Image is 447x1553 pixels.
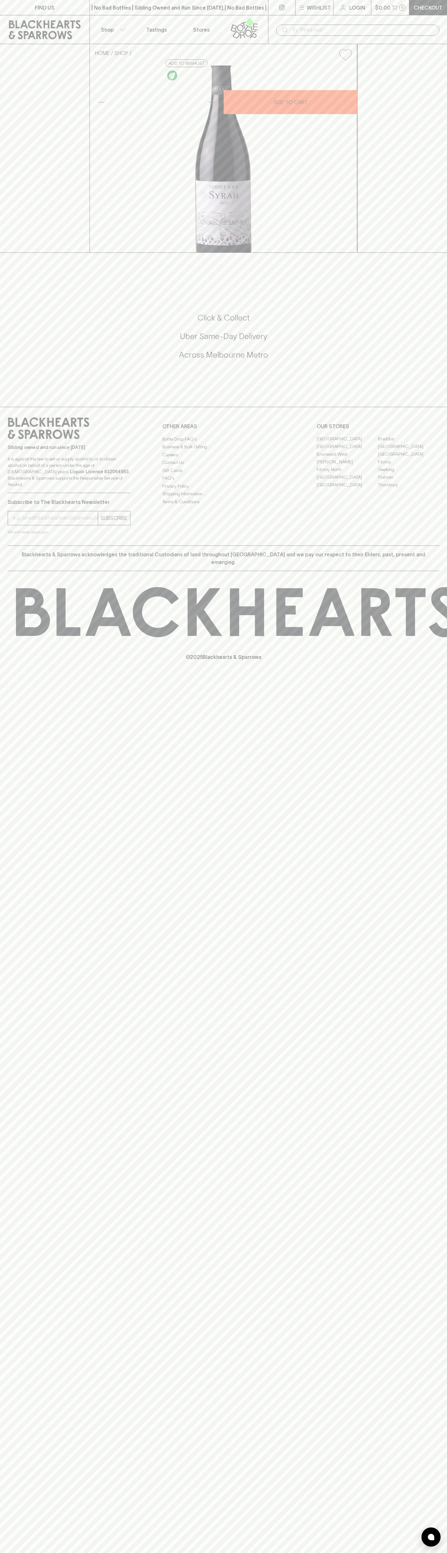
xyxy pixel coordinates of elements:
a: [GEOGRAPHIC_DATA] [378,451,439,458]
a: Contact Us [162,459,285,467]
a: [GEOGRAPHIC_DATA] [378,443,439,451]
h5: Uber Same-Day Delivery [8,331,439,342]
button: Add to wishlist [166,59,207,67]
p: OTHER AREAS [162,422,285,430]
a: Terms & Conditions [162,498,285,506]
p: Wishlist [307,4,331,12]
h5: Across Melbourne Metro [8,350,439,360]
p: We will never spam you [8,529,130,535]
p: Login [349,4,365,12]
a: Fitzroy North [317,466,378,474]
p: SUBSCRIBE [101,514,127,522]
a: [GEOGRAPHIC_DATA] [317,474,378,481]
input: e.g. jane@blackheartsandsparrows.com.au [13,513,98,523]
a: [GEOGRAPHIC_DATA] [317,435,378,443]
a: Stores [179,15,224,44]
button: Shop [90,15,135,44]
p: 0 [401,6,404,9]
p: Shop [101,26,114,34]
a: Shipping Information [162,490,285,498]
input: Try "Pinot noir" [291,25,434,35]
a: Geelong [378,466,439,474]
p: OUR STORES [317,422,439,430]
button: Add to wishlist [337,47,354,63]
button: ADD TO CART [224,90,357,114]
a: [GEOGRAPHIC_DATA] [317,443,378,451]
a: [GEOGRAPHIC_DATA] [317,481,378,489]
a: Bottle Drop FAQ's [162,435,285,443]
p: ADD TO CART [274,98,308,106]
a: Prahran [378,474,439,481]
a: Brunswick West [317,451,378,458]
a: Gift Cards [162,467,285,474]
p: Checkout [414,4,443,12]
a: FAQ's [162,475,285,482]
a: Thornbury [378,481,439,489]
a: Business & Bulk Gifting [162,443,285,451]
a: Careers [162,451,285,459]
p: FIND US [35,4,55,12]
p: $0.00 [375,4,390,12]
a: Privacy Policy [162,482,285,490]
p: Subscribe to The Blackhearts Newsletter [8,498,130,506]
p: Stores [193,26,210,34]
p: Tastings [146,26,167,34]
a: Organic [166,69,179,82]
p: It is against the law to sell or supply alcohol to, or to obtain alcohol on behalf of a person un... [8,456,130,488]
a: Braddon [378,435,439,443]
button: SUBSCRIBE [98,511,130,525]
div: Call to action block [8,287,439,394]
a: Fitzroy [378,458,439,466]
img: bubble-icon [428,1534,434,1540]
a: SHOP [114,50,128,56]
a: HOME [95,50,110,56]
strong: Liquor License #32064953 [70,469,129,474]
img: 41186.png [90,66,357,252]
a: Tastings [134,15,179,44]
img: Organic [167,70,177,81]
p: Blackhearts & Sparrows acknowledges the traditional Custodians of land throughout [GEOGRAPHIC_DAT... [12,551,435,566]
h5: Click & Collect [8,313,439,323]
a: [PERSON_NAME] [317,458,378,466]
p: Sibling owned and run since [DATE] [8,444,130,451]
